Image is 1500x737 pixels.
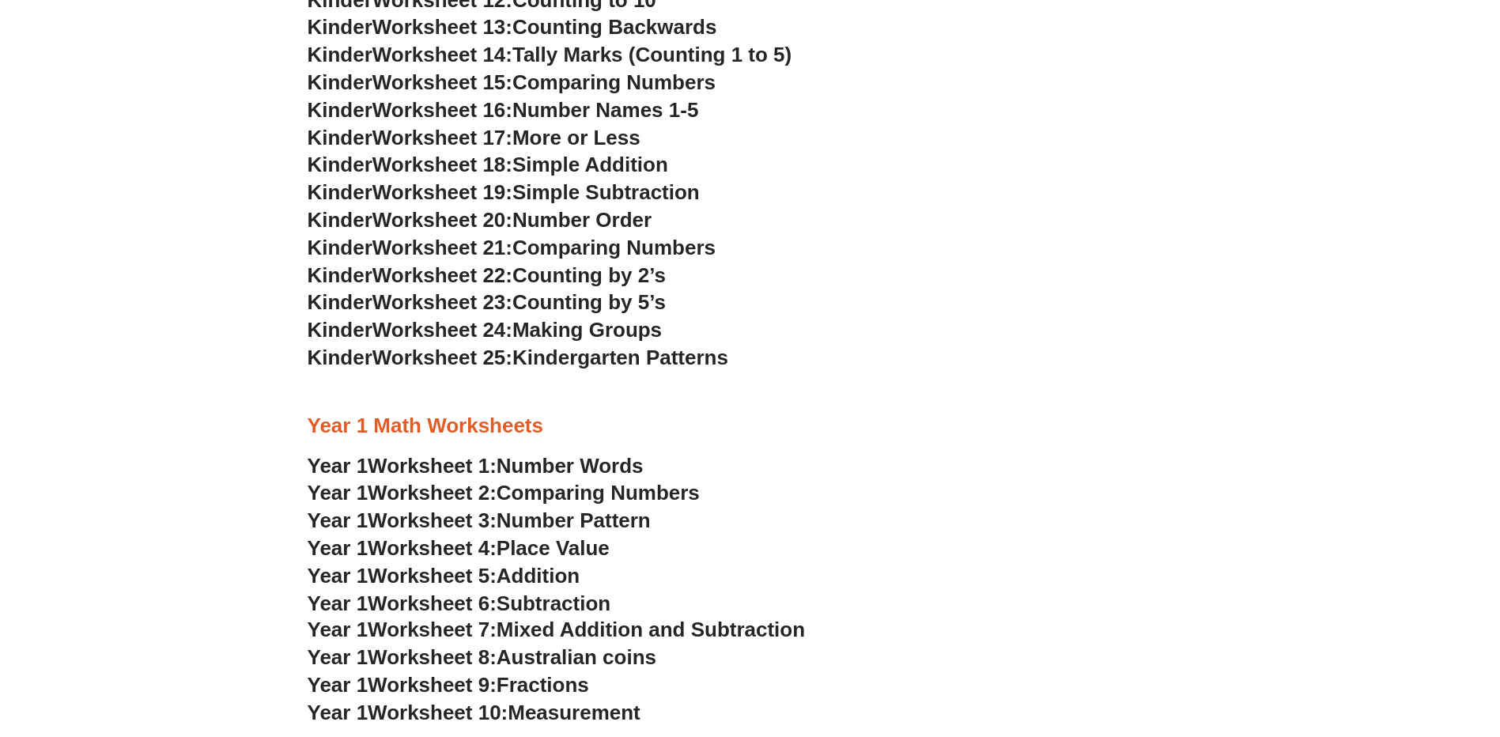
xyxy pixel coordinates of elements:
[308,208,372,232] span: Kinder
[372,180,512,204] span: Worksheet 19:
[368,673,497,697] span: Worksheet 9:
[512,98,698,122] span: Number Names 1-5
[308,591,611,615] a: Year 1Worksheet 6:Subtraction
[308,15,372,39] span: Kinder
[497,564,580,588] span: Addition
[372,208,512,232] span: Worksheet 20:
[308,346,372,369] span: Kinder
[497,481,700,505] span: Comparing Numbers
[512,236,716,259] span: Comparing Numbers
[368,481,497,505] span: Worksheet 2:
[372,236,512,259] span: Worksheet 21:
[372,15,512,39] span: Worksheet 13:
[308,508,651,532] a: Year 1Worksheet 3:Number Pattern
[372,318,512,342] span: Worksheet 24:
[497,591,610,615] span: Subtraction
[308,413,1193,440] h3: Year 1 Math Worksheets
[308,126,372,149] span: Kinder
[497,454,644,478] span: Number Words
[308,618,806,641] a: Year 1Worksheet 7:Mixed Addition and Subtraction
[512,70,716,94] span: Comparing Numbers
[368,645,497,669] span: Worksheet 8:
[368,564,497,588] span: Worksheet 5:
[308,673,589,697] a: Year 1Worksheet 9:Fractions
[1237,558,1500,737] iframe: Chat Widget
[512,346,728,369] span: Kindergarten Patterns
[372,126,512,149] span: Worksheet 17:
[372,153,512,176] span: Worksheet 18:
[368,618,497,641] span: Worksheet 7:
[308,236,372,259] span: Kinder
[308,536,610,560] a: Year 1Worksheet 4:Place Value
[308,263,372,287] span: Kinder
[368,454,497,478] span: Worksheet 1:
[372,98,512,122] span: Worksheet 16:
[512,290,666,314] span: Counting by 5’s
[308,98,372,122] span: Kinder
[497,536,610,560] span: Place Value
[497,673,589,697] span: Fractions
[368,591,497,615] span: Worksheet 6:
[372,346,512,369] span: Worksheet 25:
[308,180,372,204] span: Kinder
[372,43,512,66] span: Worksheet 14:
[497,645,656,669] span: Australian coins
[308,43,372,66] span: Kinder
[497,508,651,532] span: Number Pattern
[308,481,700,505] a: Year 1Worksheet 2:Comparing Numbers
[497,618,805,641] span: Mixed Addition and Subtraction
[308,290,372,314] span: Kinder
[512,180,700,204] span: Simple Subtraction
[512,43,792,66] span: Tally Marks (Counting 1 to 5)
[308,318,372,342] span: Kinder
[308,454,644,478] a: Year 1Worksheet 1:Number Words
[308,645,656,669] a: Year 1Worksheet 8:Australian coins
[512,263,666,287] span: Counting by 2’s
[372,290,512,314] span: Worksheet 23:
[512,153,668,176] span: Simple Addition
[372,70,512,94] span: Worksheet 15:
[508,701,640,724] span: Measurement
[512,15,716,39] span: Counting Backwards
[368,701,508,724] span: Worksheet 10:
[308,153,372,176] span: Kinder
[308,564,580,588] a: Year 1Worksheet 5:Addition
[308,701,640,724] a: Year 1Worksheet 10:Measurement
[368,536,497,560] span: Worksheet 4:
[368,508,497,532] span: Worksheet 3:
[512,318,662,342] span: Making Groups
[512,208,652,232] span: Number Order
[308,70,372,94] span: Kinder
[372,263,512,287] span: Worksheet 22:
[512,126,640,149] span: More or Less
